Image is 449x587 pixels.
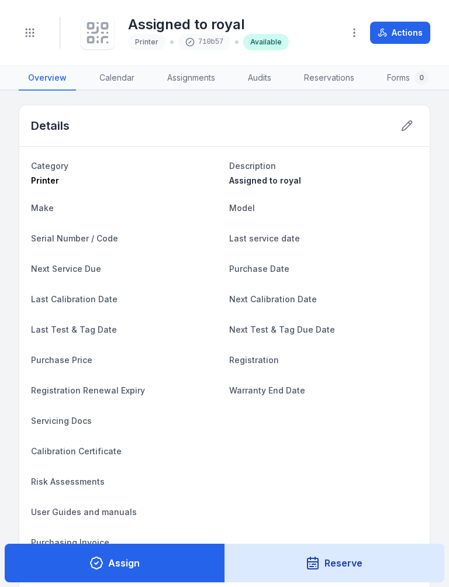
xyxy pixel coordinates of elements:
[5,544,225,582] button: Assign
[378,66,438,91] a: Forms0
[31,385,145,395] span: Registration Renewal Expiry
[239,66,281,91] a: Audits
[370,22,430,44] button: Actions
[31,507,137,517] span: User Guides and manuals
[90,66,144,91] a: Calendar
[128,15,289,34] h1: Assigned to royal
[31,118,70,134] h2: Details
[229,203,255,213] span: Model
[31,294,118,304] span: Last Calibration Date
[31,476,105,486] span: Risk Assessments
[31,324,117,334] span: Last Test & Tag Date
[229,264,289,274] span: Purchase Date
[158,66,224,91] a: Assignments
[229,385,305,395] span: Warranty End Date
[135,37,158,46] span: Printer
[31,537,109,547] span: Purchasing Invoice
[229,161,276,171] span: Description
[229,355,279,365] span: Registration
[31,416,92,426] span: Servicing Docs
[31,446,122,456] span: Calibration Certificate
[31,175,59,185] span: Printer
[295,66,364,91] a: Reservations
[178,34,230,50] div: 710b57
[229,324,335,334] span: Next Test & Tag Due Date
[224,544,445,582] button: Reserve
[229,294,317,304] span: Next Calibration Date
[31,203,54,213] span: Make
[31,233,118,243] span: Serial Number / Code
[19,22,41,44] button: Toggle navigation
[229,233,300,243] span: Last service date
[19,66,76,91] a: Overview
[229,175,301,185] span: Assigned to royal
[31,355,92,365] span: Purchase Price
[31,264,101,274] span: Next Service Due
[31,161,68,171] span: Category
[415,71,429,85] div: 0
[243,34,289,50] div: Available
